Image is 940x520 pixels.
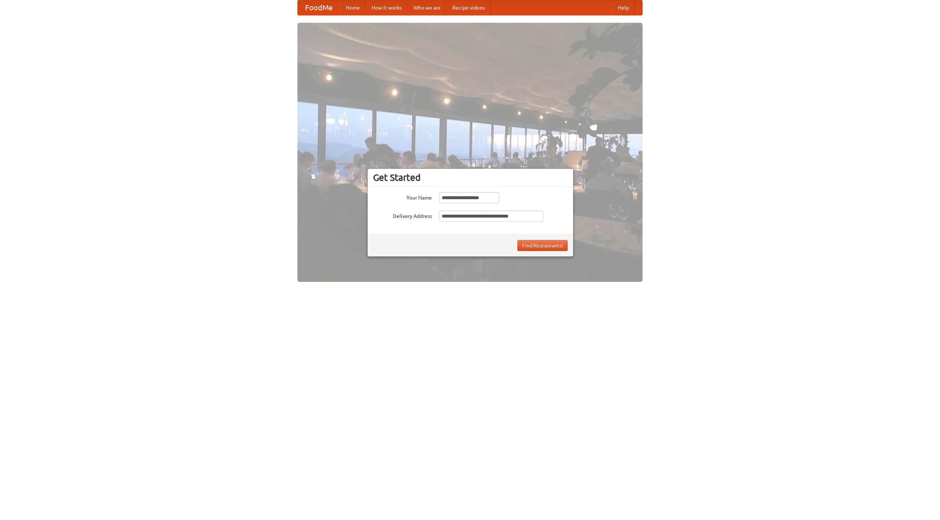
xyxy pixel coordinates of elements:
label: Your Name [373,192,432,201]
a: Home [340,0,366,15]
button: Find Restaurants! [517,240,568,251]
h3: Get Started [373,172,568,183]
a: How it works [366,0,408,15]
a: Recipe videos [446,0,491,15]
label: Delivery Address [373,211,432,220]
a: Who we are [408,0,446,15]
a: FoodMe [298,0,340,15]
a: Help [612,0,635,15]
